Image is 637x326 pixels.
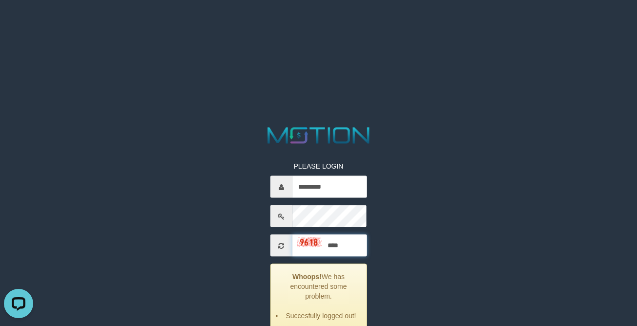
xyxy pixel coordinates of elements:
[263,125,374,147] img: MOTION_logo.png
[283,311,359,321] li: Succesfully logged out!
[4,4,33,33] button: Open LiveChat chat widget
[270,161,367,171] p: PLEASE LOGIN
[297,238,322,247] img: captcha
[292,273,322,281] strong: Whoops!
